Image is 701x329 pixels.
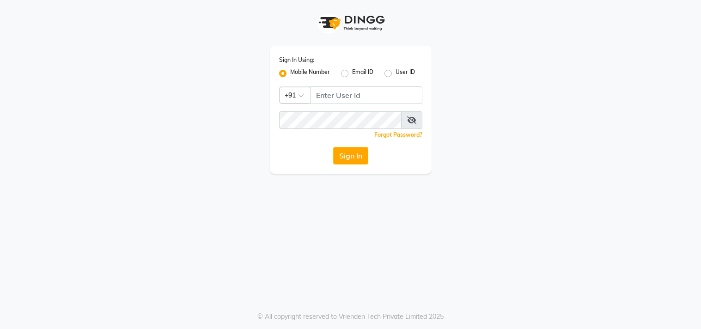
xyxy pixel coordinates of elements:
[310,86,422,104] input: Username
[352,68,373,79] label: Email ID
[333,147,368,164] button: Sign In
[374,131,422,138] a: Forgot Password?
[279,56,314,64] label: Sign In Using:
[314,9,388,37] img: logo1.svg
[279,111,402,129] input: Username
[290,68,330,79] label: Mobile Number
[396,68,415,79] label: User ID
